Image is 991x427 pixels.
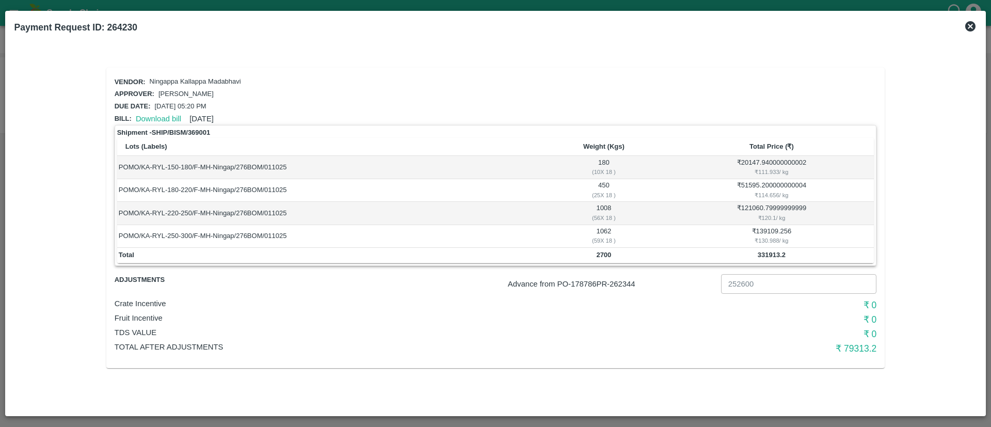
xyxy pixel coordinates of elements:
[671,236,872,245] div: ₹ 130.988 / kg
[14,22,137,33] b: Payment Request ID: 264230
[136,115,181,123] a: Download bill
[125,143,167,150] b: Lots (Labels)
[115,298,622,309] p: Crate Incentive
[540,167,667,177] div: ( 10 X 18 )
[117,156,539,179] td: POMO/KA-RYL-150-180/F-MH-Ningap/276BOM/011025
[540,213,667,223] div: ( 56 X 18 )
[721,274,877,294] input: Advance
[115,115,132,122] span: Bill:
[749,143,794,150] b: Total Price (₹)
[669,225,874,248] td: ₹ 139109.256
[117,225,539,248] td: POMO/KA-RYL-250-300/F-MH-Ningap/276BOM/011025
[622,312,876,327] h6: ₹ 0
[671,191,872,200] div: ₹ 114.656 / kg
[538,225,669,248] td: 1062
[671,167,872,177] div: ₹ 111.933 / kg
[669,202,874,225] td: ₹ 121060.79999999999
[540,236,667,245] div: ( 59 X 18 )
[117,202,539,225] td: POMO/KA-RYL-220-250/F-MH-Ningap/276BOM/011025
[583,143,625,150] b: Weight (Kgs)
[158,89,214,99] p: [PERSON_NAME]
[117,128,211,138] strong: Shipment - SHIP/BISM/369001
[622,341,876,356] h6: ₹ 79313.2
[538,179,669,202] td: 450
[115,78,146,86] span: Vendor:
[115,274,242,286] span: Adjustments
[596,251,611,259] b: 2700
[119,251,134,259] b: Total
[669,156,874,179] td: ₹ 20147.940000000002
[115,312,622,324] p: Fruit Incentive
[115,90,154,98] span: Approver:
[115,327,622,338] p: TDS VALUE
[669,179,874,202] td: ₹ 51595.200000000004
[622,298,876,312] h6: ₹ 0
[508,278,717,290] p: Advance from PO- 178786 PR- 262344
[538,156,669,179] td: 180
[622,327,876,341] h6: ₹ 0
[189,115,214,123] span: [DATE]
[154,102,206,112] p: [DATE] 05:20 PM
[117,179,539,202] td: POMO/KA-RYL-180-220/F-MH-Ningap/276BOM/011025
[115,341,622,353] p: Total After adjustments
[671,213,872,223] div: ₹ 120.1 / kg
[540,191,667,200] div: ( 25 X 18 )
[150,77,241,87] p: Ningappa Kallappa Madabhavi
[538,202,669,225] td: 1008
[115,102,151,110] span: Due date:
[758,251,786,259] b: 331913.2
